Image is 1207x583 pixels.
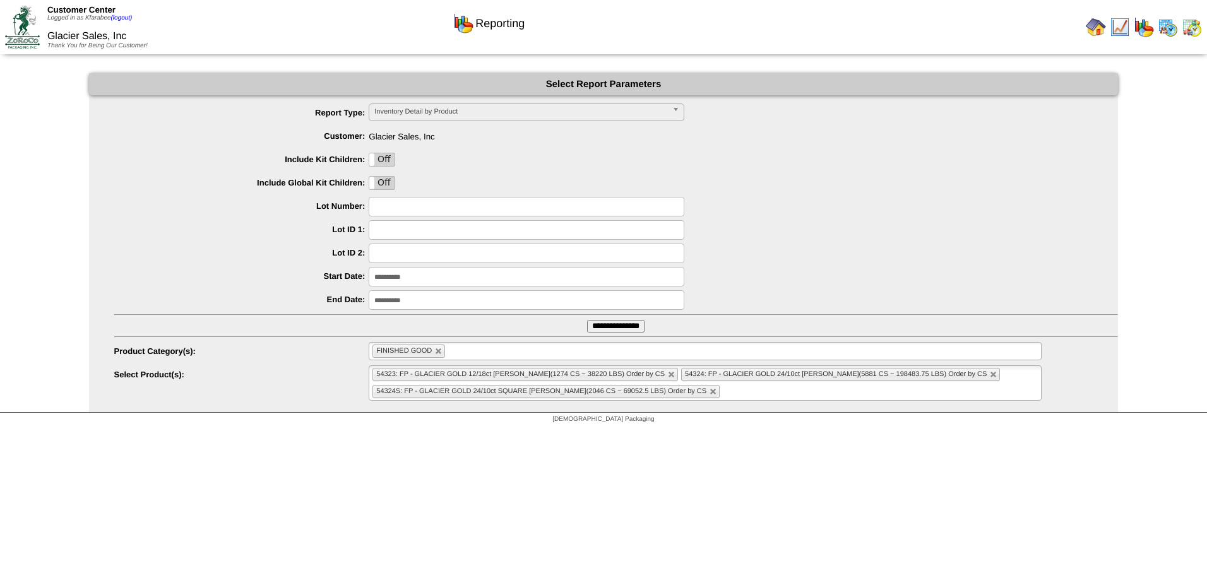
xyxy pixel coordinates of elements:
[376,347,432,355] span: FINISHED GOOD
[114,225,369,234] label: Lot ID 1:
[376,387,706,395] span: 54324S: FP - GLACIER GOLD 24/10ct SQUARE [PERSON_NAME](2046 CS ~ 69052.5 LBS) Order by CS
[453,13,473,33] img: graph.gif
[114,248,369,257] label: Lot ID 2:
[114,155,369,164] label: Include Kit Children:
[1182,17,1202,37] img: calendarinout.gif
[47,31,126,42] span: Glacier Sales, Inc
[47,5,116,15] span: Customer Center
[552,416,654,423] span: [DEMOGRAPHIC_DATA] Packaging
[89,73,1119,95] div: Select Report Parameters
[475,17,525,30] span: Reporting
[5,6,40,48] img: ZoRoCo_Logo(Green%26Foil)%20jpg.webp
[369,153,395,167] div: OnOff
[1110,17,1130,37] img: line_graph.gif
[114,131,369,141] label: Customer:
[114,108,369,117] label: Report Type:
[685,370,987,378] span: 54324: FP - GLACIER GOLD 24/10ct [PERSON_NAME](5881 CS ~ 198483.75 LBS) Order by CS
[114,271,369,281] label: Start Date:
[111,15,133,21] a: (logout)
[369,176,395,190] div: OnOff
[369,153,395,166] label: Off
[376,370,665,378] span: 54323: FP - GLACIER GOLD 12/18ct [PERSON_NAME](1274 CS ~ 38220 LBS) Order by CS
[114,370,369,379] label: Select Product(s):
[114,127,1119,141] span: Glacier Sales, Inc
[114,295,369,304] label: End Date:
[369,177,395,189] label: Off
[47,15,133,21] span: Logged in as Kfarabee
[374,104,667,119] span: Inventory Detail by Product
[1158,17,1178,37] img: calendarprod.gif
[114,178,369,187] label: Include Global Kit Children:
[1086,17,1106,37] img: home.gif
[114,201,369,211] label: Lot Number:
[47,42,148,49] span: Thank You for Being Our Customer!
[1134,17,1154,37] img: graph.gif
[114,346,369,356] label: Product Category(s):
